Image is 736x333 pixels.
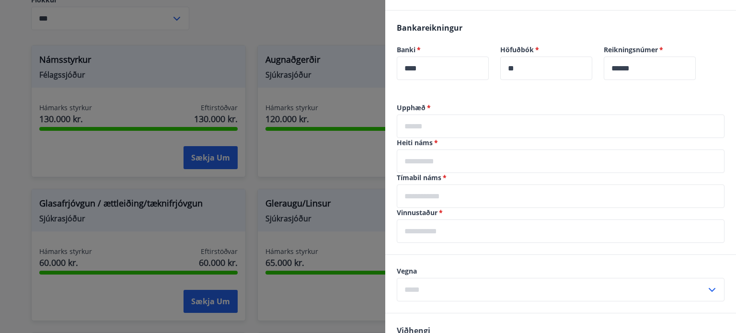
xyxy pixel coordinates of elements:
[397,173,724,183] label: Tímabil náms
[397,266,724,276] label: Vegna
[604,45,696,55] label: Reikningsnúmer
[397,115,724,138] div: Upphæð
[500,45,592,55] label: Höfuðbók
[397,219,724,243] div: Vinnustaður
[397,45,489,55] label: Banki
[397,138,724,148] label: Heiti náms
[397,103,724,113] label: Upphæð
[397,23,462,33] span: Bankareikningur
[397,184,724,208] div: Tímabil náms
[397,208,724,218] label: Vinnustaður
[397,149,724,173] div: Heiti náms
